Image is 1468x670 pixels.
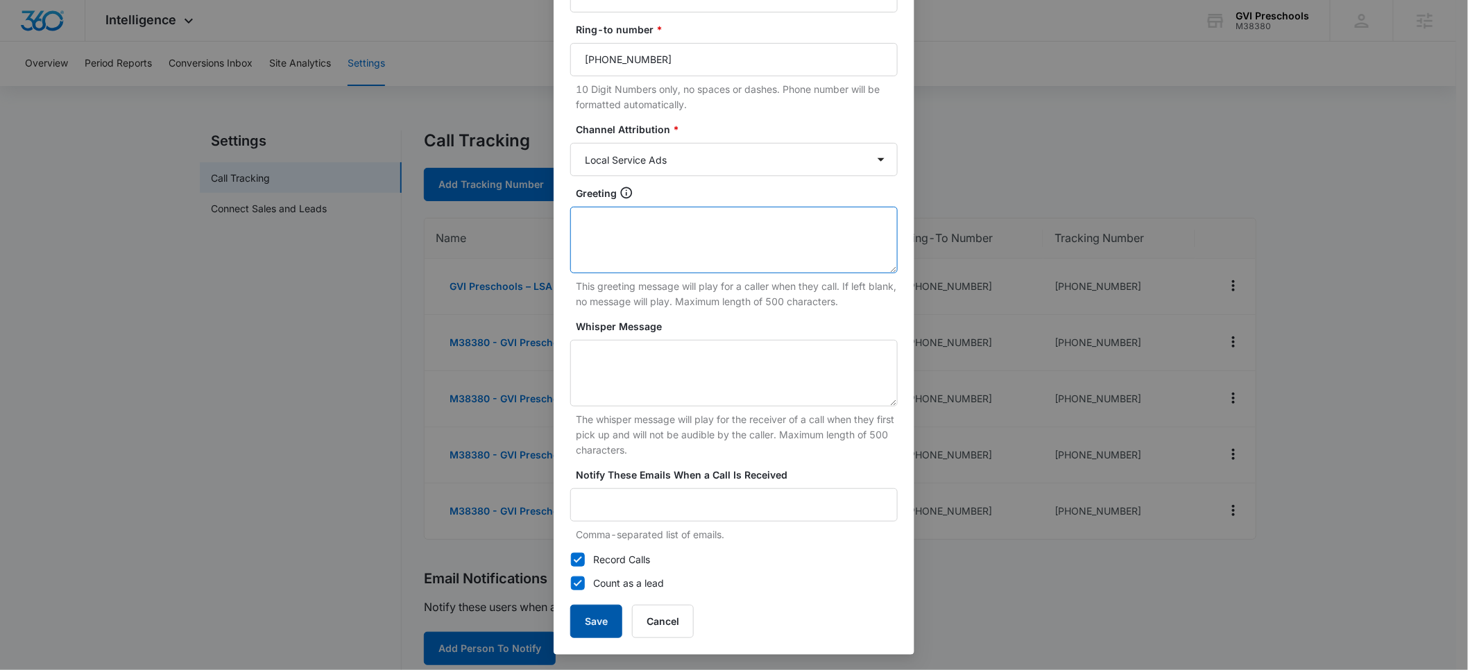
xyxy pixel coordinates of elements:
label: Count as a lead [570,576,898,591]
p: This greeting message will play for a caller when they call. If left blank, no message will play.... [576,279,898,309]
label: Whisper Message [576,319,903,334]
label: Record Calls [570,552,898,567]
label: Channel Attribution [576,122,903,137]
p: 10 Digit Numbers only, no spaces or dashes. Phone number will be formatted automatically. [576,82,898,112]
label: Ring-to number [576,22,903,37]
p: The whisper message will play for the receiver of a call when they first pick up and will not be ... [576,412,898,458]
label: Notify These Emails When a Call Is Received [576,467,903,483]
p: Greeting [576,186,617,201]
p: Comma-separated list of emails. [576,527,898,542]
button: Cancel [632,605,694,638]
button: Save [570,605,622,638]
